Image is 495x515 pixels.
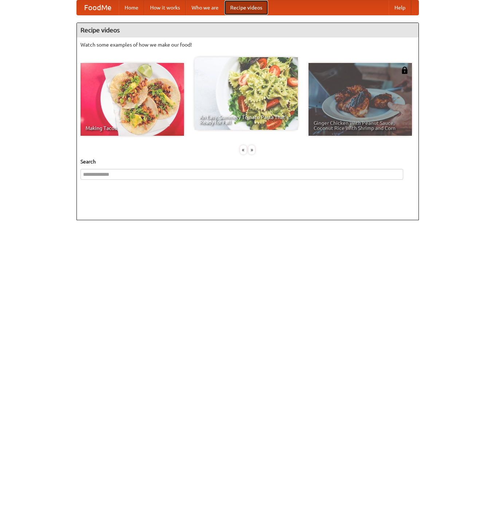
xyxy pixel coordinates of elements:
span: Making Tacos [86,126,179,131]
img: 483408.png [401,67,408,74]
span: An Easy, Summery Tomato Pasta That's Ready for Fall [200,115,293,125]
a: Making Tacos [80,63,184,136]
a: Help [389,0,411,15]
div: « [240,145,247,154]
p: Watch some examples of how we make our food! [80,41,415,48]
a: Home [119,0,144,15]
a: An Easy, Summery Tomato Pasta That's Ready for Fall [195,57,298,130]
a: Recipe videos [224,0,268,15]
h5: Search [80,158,415,165]
div: » [248,145,255,154]
a: FoodMe [77,0,119,15]
h4: Recipe videos [77,23,419,37]
a: How it works [144,0,186,15]
a: Who we are [186,0,224,15]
